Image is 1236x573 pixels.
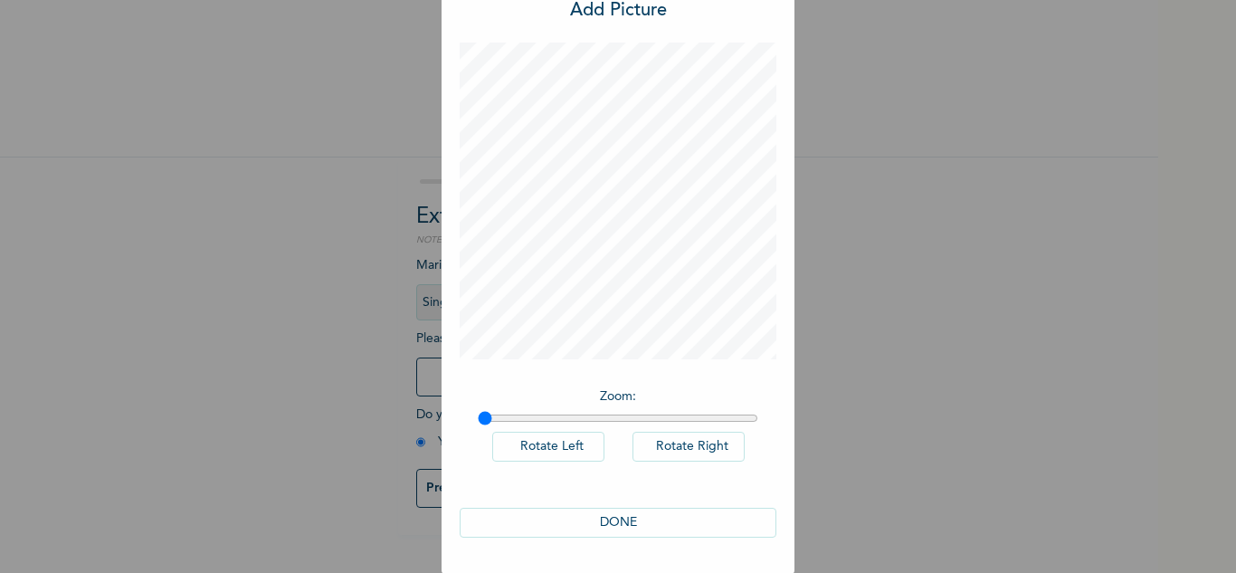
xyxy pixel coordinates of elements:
button: Rotate Left [492,432,604,462]
span: Please add a recent Passport Photograph [416,332,742,406]
button: Rotate Right [632,432,745,462]
button: DONE [460,508,776,538]
p: Zoom : [478,387,758,406]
